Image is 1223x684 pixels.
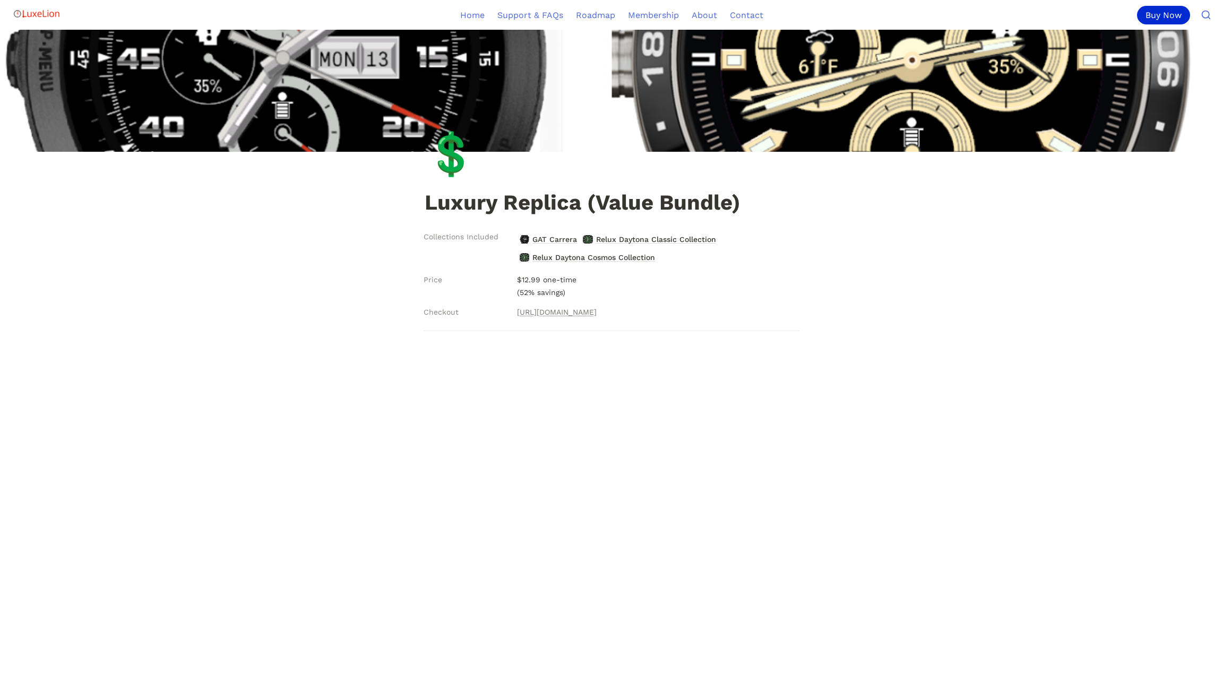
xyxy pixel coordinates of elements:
[513,270,799,302] p: $12.99 one-time (52% savings)
[425,133,477,175] div: 💲
[424,274,442,285] span: Price
[517,231,580,248] a: GAT CarreraGAT Carrera
[583,235,592,244] img: Relux Daytona Classic Collection
[517,306,597,318] a: [URL][DOMAIN_NAME]
[424,231,498,243] span: Collections Included
[520,235,529,244] img: GAT Carrera
[580,231,719,248] a: Relux Daytona Classic CollectionRelux Daytona Classic Collection
[1137,6,1194,24] a: Buy Now
[520,253,529,262] img: Relux Daytona Cosmos Collection
[531,232,578,246] span: GAT Carrera
[13,3,61,24] img: Logo
[531,250,656,264] span: Relux Daytona Cosmos Collection
[595,232,717,246] span: Relux Daytona Classic Collection
[1137,6,1190,24] div: Buy Now
[424,191,799,217] h1: Luxury Replica (Value Bundle)
[517,249,658,266] a: Relux Daytona Cosmos CollectionRelux Daytona Cosmos Collection
[424,307,459,318] span: Checkout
